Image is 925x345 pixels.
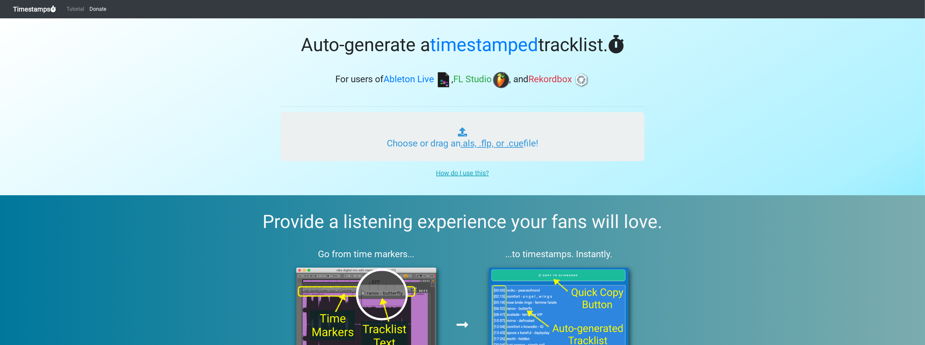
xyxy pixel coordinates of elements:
h3: ...to timestamps. Instantly. [473,249,645,260]
span: FL Studio [454,74,492,85]
span: timestamped [430,34,538,56]
u: How do I use this? [436,169,489,177]
h1: Auto-generate a tracklist. [281,34,644,56]
img: rb.png [573,72,590,88]
a: Donate [87,3,109,16]
a: Tutorial [64,3,87,16]
img: ableton.png [435,72,452,88]
h3: For users of , , and [281,72,644,88]
h3: Go from time markers... [281,249,452,260]
span: Rekordbox [529,74,572,85]
img: fl.png [493,72,509,88]
span: Ableton Live [384,74,434,85]
h2: Provide a listening experience your fans will love. [16,211,909,233]
a: Timestamps [13,3,56,16]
